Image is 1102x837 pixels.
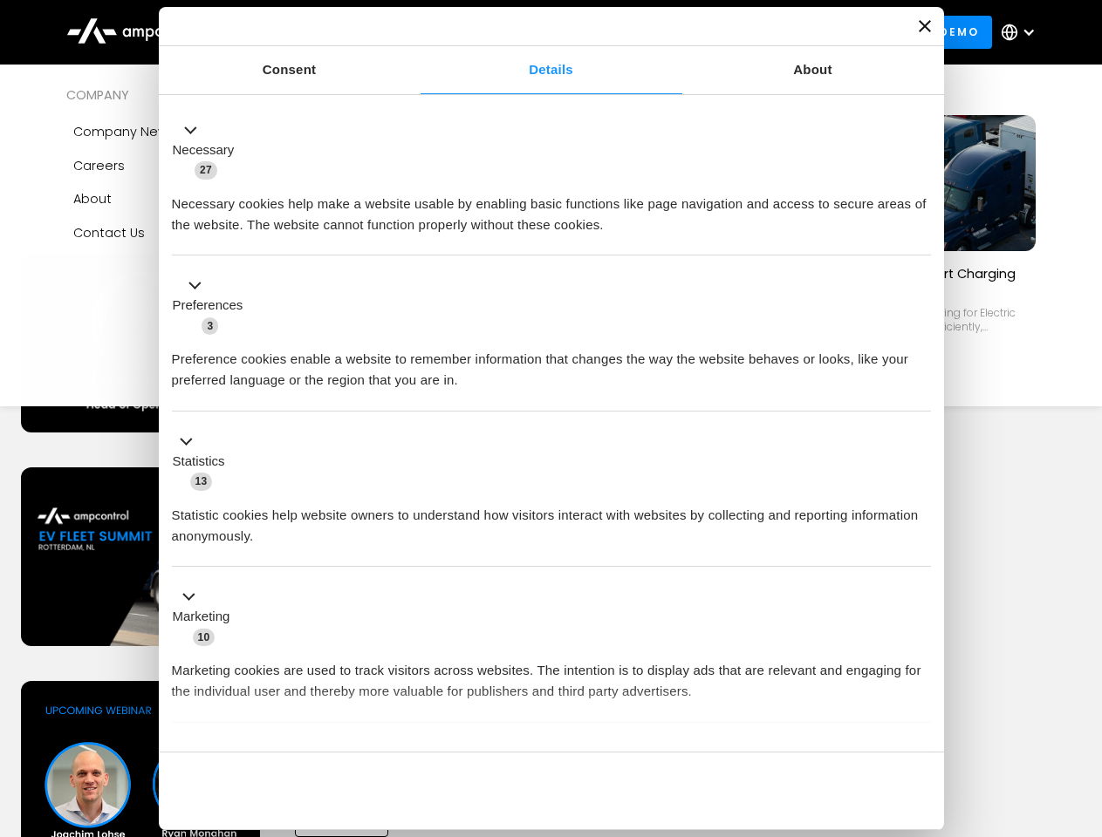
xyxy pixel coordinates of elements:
button: Unclassified (2) [172,742,315,764]
a: Details [421,46,682,94]
a: Company news [66,115,283,148]
a: About [682,46,944,94]
div: Company news [73,122,175,141]
span: 10 [193,629,216,646]
button: Close banner [919,20,931,32]
button: Preferences (3) [172,276,254,337]
div: Marketing cookies are used to track visitors across websites. The intention is to display ads tha... [172,647,931,702]
button: Okay [680,766,930,816]
a: About [66,182,283,215]
button: Statistics (13) [172,431,236,492]
label: Necessary [173,140,235,160]
div: Statistic cookies help website owners to understand how visitors interact with websites by collec... [172,492,931,547]
span: 13 [190,473,213,490]
div: About [73,189,112,208]
span: 3 [202,317,218,335]
a: Careers [66,149,283,182]
label: Statistics [173,452,225,472]
a: Consent [159,46,421,94]
div: Necessary cookies help make a website usable by enabling basic functions like page navigation and... [172,180,931,235]
label: Marketing [173,607,230,627]
div: COMPANY [66,85,283,105]
button: Marketing (10) [172,587,241,648]
button: Necessary (27) [172,119,245,180]
label: Preferences [173,296,243,316]
span: 27 [195,161,217,179]
div: Preference cookies enable a website to remember information that changes the way the website beha... [172,336,931,391]
span: 2 [288,745,305,762]
div: Careers [73,156,125,175]
div: Contact Us [73,223,145,242]
a: Contact Us [66,216,283,249]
